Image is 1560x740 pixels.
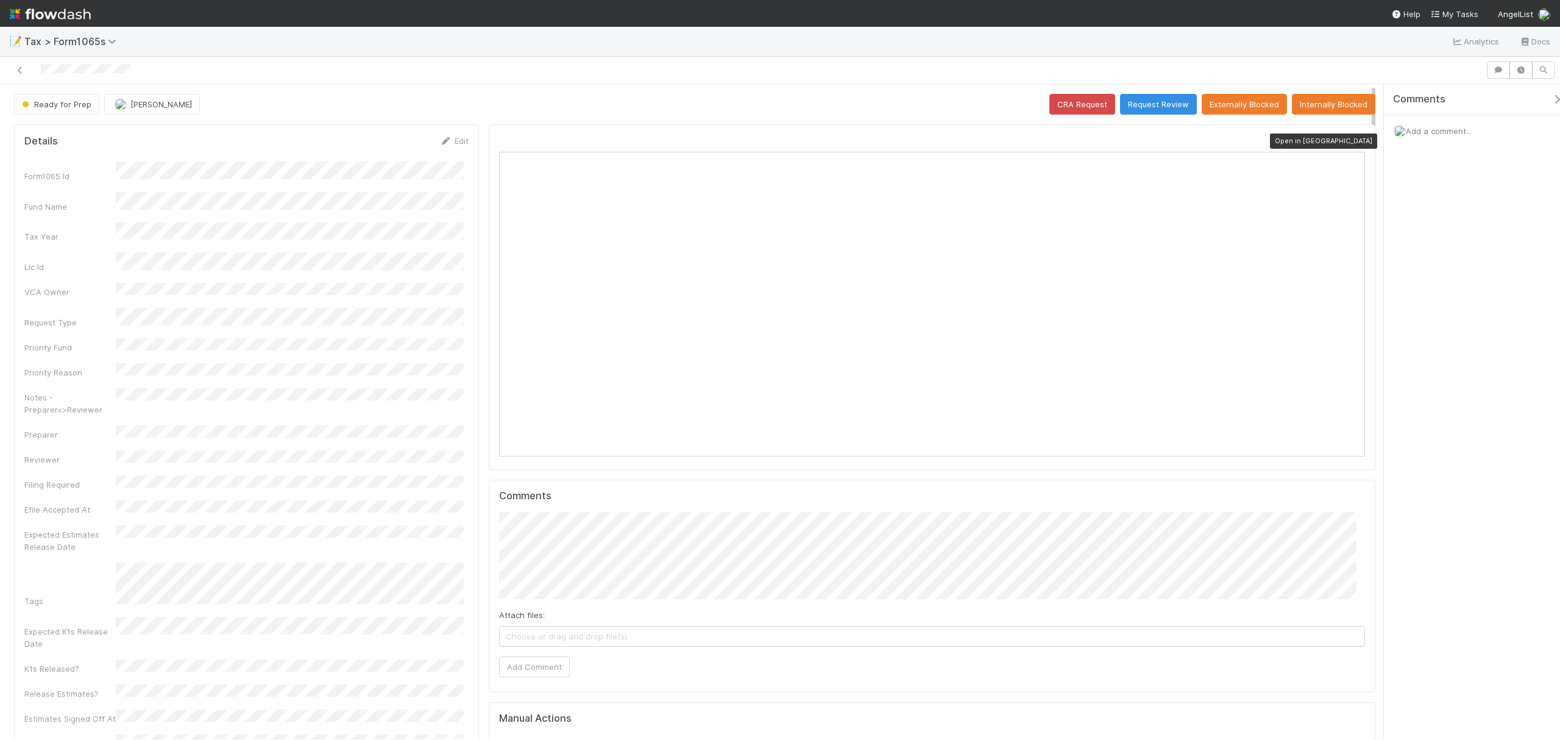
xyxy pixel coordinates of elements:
span: My Tasks [1430,9,1478,19]
button: CRA Request [1049,94,1115,115]
span: AngelList [1498,9,1533,19]
span: [PERSON_NAME] [130,99,192,109]
a: Edit [440,136,469,146]
div: Preparer [24,429,116,441]
img: avatar_d45d11ee-0024-4901-936f-9df0a9cc3b4e.png [1394,125,1406,137]
div: Expected Estimates Release Date [24,528,116,553]
h5: Comments [499,490,1365,502]
button: Request Review [1120,94,1197,115]
div: Estimates Signed Off At [24,713,116,725]
div: Llc Id [24,261,116,273]
div: Release Estimates? [24,688,116,700]
div: K1s Released? [24,663,116,675]
button: Internally Blocked [1292,94,1375,115]
span: Choose or drag and drop file(s) [500,627,1364,646]
img: avatar_d45d11ee-0024-4901-936f-9df0a9cc3b4e.png [1538,9,1550,21]
span: Comments [1393,93,1445,105]
div: Tax Year [24,230,116,243]
button: Externally Blocked [1202,94,1287,115]
div: Fund Name [24,201,116,213]
label: Attach files: [499,609,545,621]
button: Add Comment [499,656,570,677]
a: Analytics [1452,34,1500,49]
div: Priority Fund [24,341,116,354]
div: Form1065 Id [24,170,116,182]
button: [PERSON_NAME] [104,94,200,115]
div: Help [1391,8,1420,20]
img: logo-inverted-e16ddd16eac7371096b0.svg [10,4,91,24]
div: Request Type [24,316,116,329]
div: Filing Required [24,479,116,491]
a: My Tasks [1430,8,1478,20]
div: Expected K1s Release Date [24,625,116,650]
span: Tax > Form1065s [24,35,122,48]
div: Reviewer [24,454,116,466]
div: Tags [24,595,116,607]
a: Docs [1519,34,1550,49]
div: Efile Accepted At [24,503,116,516]
div: VCA Owner [24,286,116,298]
div: Priority Reason [24,366,116,379]
h5: Manual Actions [499,713,572,725]
h5: Details [24,135,58,148]
span: 📝 [10,36,22,46]
span: Add a comment... [1406,126,1472,136]
img: avatar_d45d11ee-0024-4901-936f-9df0a9cc3b4e.png [115,98,127,110]
div: Notes - Preparer<>Reviewer [24,391,116,416]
